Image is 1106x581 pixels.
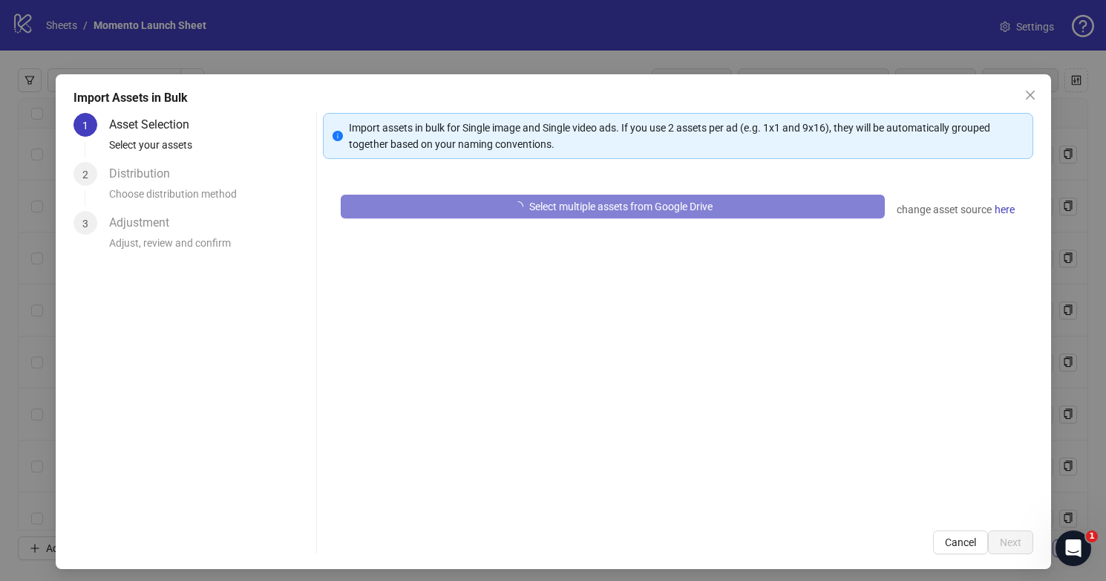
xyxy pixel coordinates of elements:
button: Cancel [933,530,988,554]
div: Import assets in bulk for Single image and Single video ads. If you use 2 assets per ad (e.g. 1x1... [349,120,1024,152]
span: loading [511,200,524,212]
div: Choose distribution method [109,186,310,211]
span: close [1024,89,1036,101]
a: here [994,201,1015,218]
span: 1 [1086,530,1098,542]
span: 2 [82,169,88,181]
span: here [995,201,1015,218]
div: Distribution [109,162,182,186]
iframe: Intercom live chat [1056,530,1091,566]
div: Adjustment [109,211,181,235]
button: Next [988,530,1033,554]
div: Select your assets [109,137,310,162]
span: Select multiple assets from Google Drive [529,201,713,212]
span: 1 [82,120,88,132]
button: Close [1018,83,1042,107]
button: Select multiple assets from Google Drive [341,195,885,218]
div: change asset source [897,201,1015,218]
span: Cancel [945,536,976,548]
span: 3 [82,218,88,230]
div: Asset Selection [109,113,201,137]
div: Import Assets in Bulk [73,89,1033,107]
span: info-circle [333,131,343,141]
div: Adjust, review and confirm [109,235,310,260]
